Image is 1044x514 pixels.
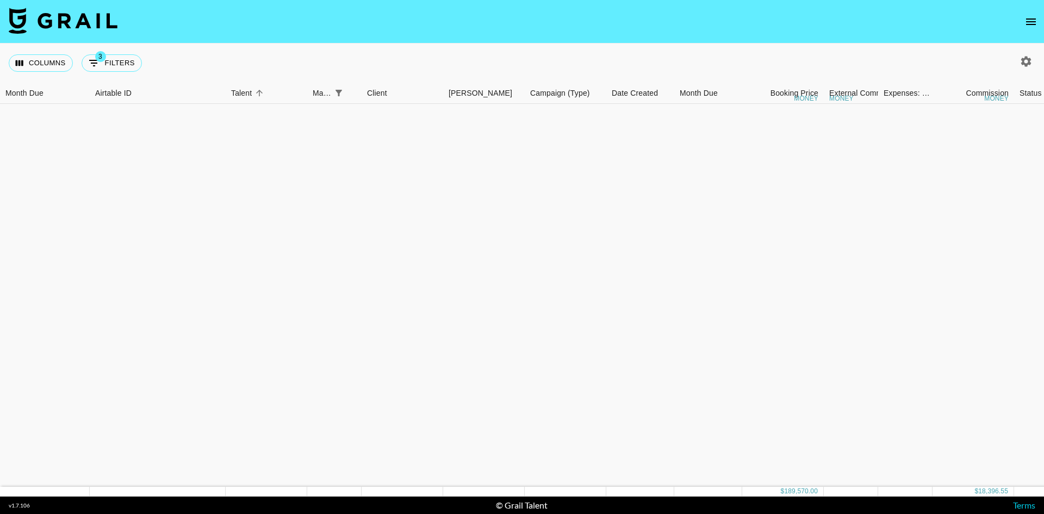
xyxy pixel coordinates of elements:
[1020,83,1042,104] div: Status
[530,83,590,104] div: Campaign (Type)
[1020,11,1042,33] button: open drawer
[606,83,674,104] div: Date Created
[978,487,1008,496] div: 18,396.55
[612,83,658,104] div: Date Created
[966,83,1009,104] div: Commission
[781,487,785,496] div: $
[443,83,525,104] div: Booker
[984,95,1009,102] div: money
[252,85,267,101] button: Sort
[331,85,346,101] button: Show filters
[680,83,718,104] div: Month Due
[525,83,606,104] div: Campaign (Type)
[82,54,142,72] button: Show filters
[878,83,933,104] div: Expenses: Remove Commission?
[90,83,226,104] div: Airtable ID
[307,83,362,104] div: Manager
[9,8,117,34] img: Grail Talent
[95,83,132,104] div: Airtable ID
[829,83,903,104] div: External Commission
[794,95,818,102] div: money
[884,83,930,104] div: Expenses: Remove Commission?
[974,487,978,496] div: $
[674,83,742,104] div: Month Due
[770,83,818,104] div: Booking Price
[362,83,443,104] div: Client
[331,85,346,101] div: 1 active filter
[1013,500,1035,510] a: Terms
[9,502,30,509] div: v 1.7.106
[784,487,818,496] div: 189,570.00
[9,54,73,72] button: Select columns
[231,83,252,104] div: Talent
[346,85,362,101] button: Sort
[496,500,548,511] div: © Grail Talent
[5,83,43,104] div: Month Due
[367,83,387,104] div: Client
[449,83,512,104] div: [PERSON_NAME]
[226,83,307,104] div: Talent
[829,95,854,102] div: money
[95,51,106,62] span: 3
[313,83,331,104] div: Manager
